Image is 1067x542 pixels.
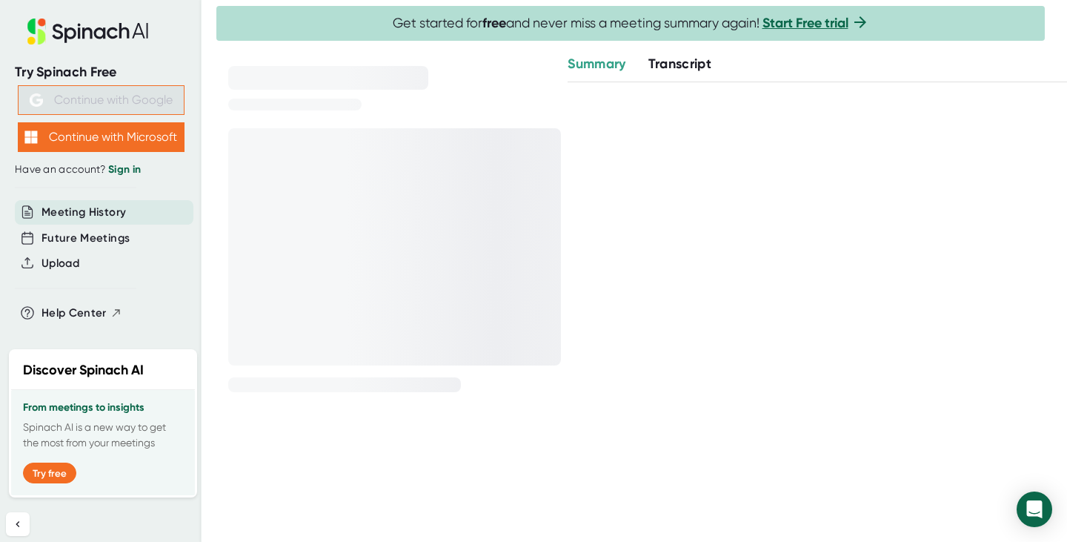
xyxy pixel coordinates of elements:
button: Transcript [648,54,712,74]
div: Have an account? [15,163,187,176]
button: Summary [568,54,625,74]
button: Try free [23,463,76,483]
button: Continue with Microsoft [18,122,185,152]
a: Start Free trial [762,15,848,31]
button: Future Meetings [41,230,130,247]
span: Transcript [648,56,712,72]
button: Help Center [41,305,122,322]
img: Aehbyd4JwY73AAAAAElFTkSuQmCC [30,93,43,107]
p: Spinach AI is a new way to get the most from your meetings [23,420,183,451]
h3: From meetings to insights [23,402,183,414]
button: Continue with Google [18,85,185,115]
h2: Discover Spinach AI [23,360,144,380]
div: Try Spinach Free [15,64,187,81]
div: Open Intercom Messenger [1017,492,1052,527]
b: free [482,15,506,31]
a: Sign in [108,163,141,176]
span: Help Center [41,305,107,322]
button: Collapse sidebar [6,512,30,536]
button: Upload [41,255,79,272]
span: Summary [568,56,625,72]
span: Get started for and never miss a meeting summary again! [393,15,869,32]
button: Meeting History [41,204,126,221]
